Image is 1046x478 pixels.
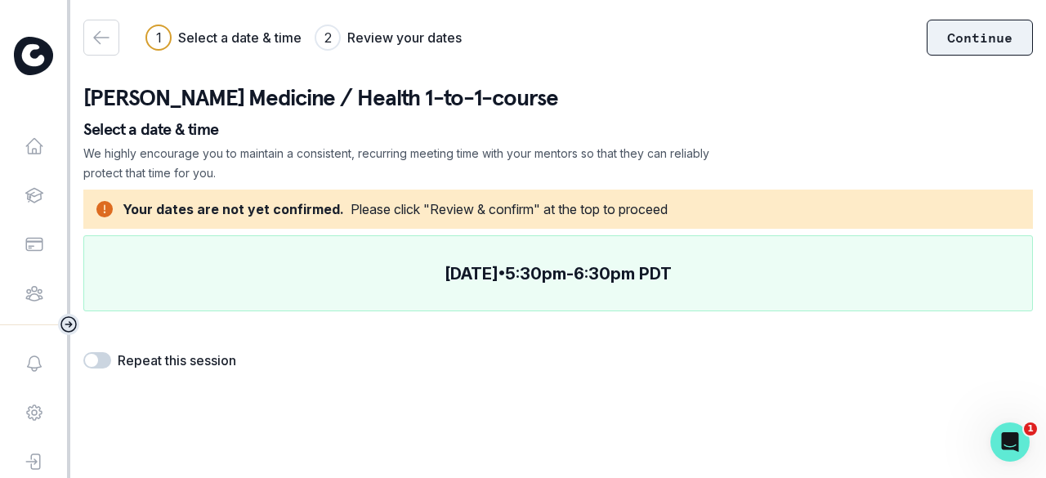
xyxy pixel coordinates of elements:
div: Your dates are not yet confirmed. [123,199,344,219]
button: Toggle sidebar [58,314,79,335]
button: Continue [927,20,1033,56]
h3: Review your dates [347,28,462,47]
h3: Select a date & time [178,28,302,47]
span: 1 [1024,422,1037,436]
p: We highly encourage you to maintain a consistent, recurring meeting time with your mentors so tha... [83,144,711,183]
p: [DATE] • 5:30pm - 6:30pm PDT [445,264,672,284]
div: 1 [156,28,162,47]
iframe: Intercom live chat [990,422,1030,462]
div: Please click "Review & confirm" at the top to proceed [351,199,668,219]
div: Progress [145,25,462,51]
p: Select a date & time [83,121,1033,137]
div: 2 [324,28,332,47]
img: Curious Cardinals Logo [14,37,53,75]
label: Repeat this session [118,351,236,370]
p: [PERSON_NAME] Medicine / Health 1-to-1-course [83,82,1033,114]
